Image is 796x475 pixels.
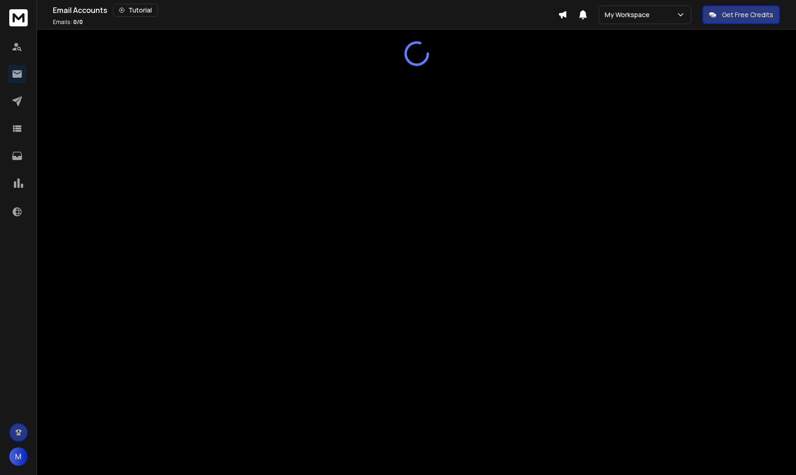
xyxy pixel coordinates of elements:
[53,4,558,17] div: Email Accounts
[73,18,83,26] span: 0 / 0
[53,19,83,26] p: Emails :
[9,447,28,466] button: M
[605,10,653,19] p: My Workspace
[722,10,773,19] p: Get Free Credits
[113,4,158,17] button: Tutorial
[702,6,780,24] button: Get Free Credits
